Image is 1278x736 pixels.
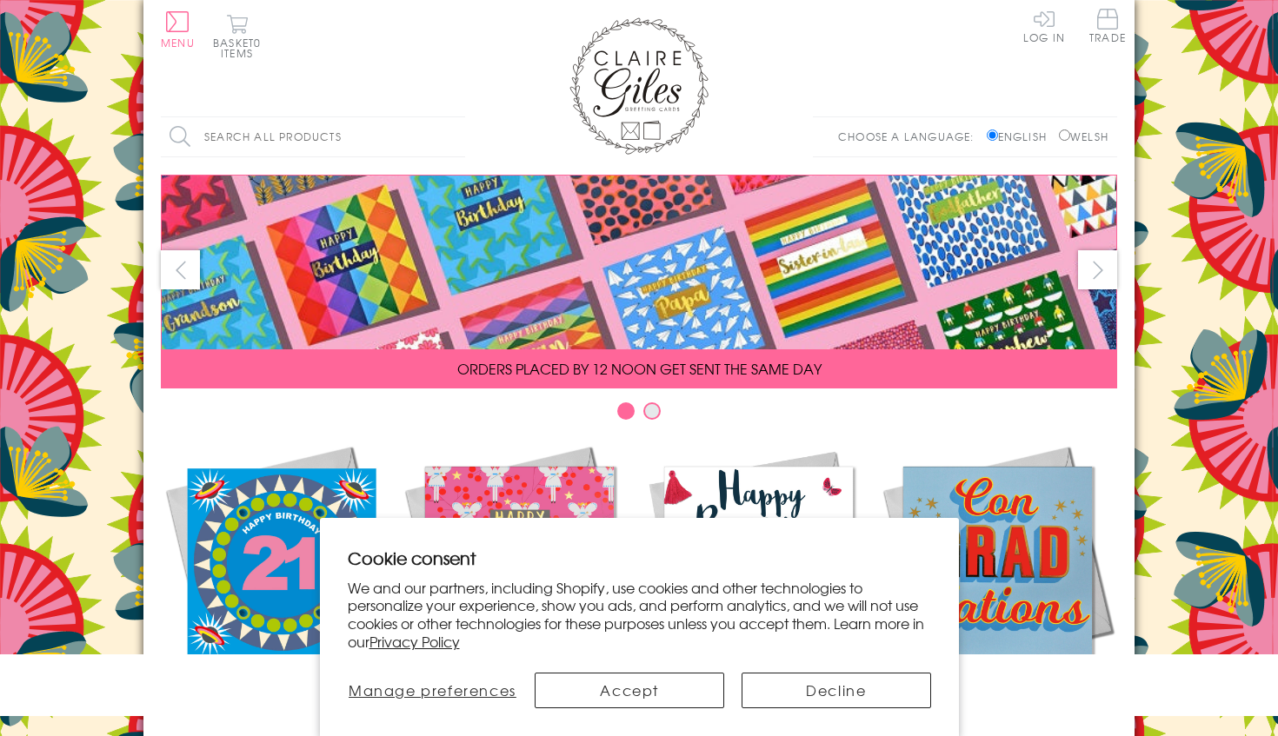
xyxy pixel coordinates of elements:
a: Log In [1023,9,1065,43]
a: Privacy Policy [369,631,460,652]
input: Search all products [161,117,465,156]
span: Trade [1089,9,1126,43]
span: Menu [161,35,195,50]
button: Carousel Page 2 [643,402,661,420]
a: Academic [878,441,1117,714]
h2: Cookie consent [348,546,931,570]
span: 0 items [221,35,261,61]
p: Choose a language: [838,129,983,144]
button: Decline [742,673,931,708]
button: prev [161,250,200,289]
label: Welsh [1059,129,1108,144]
input: Welsh [1059,129,1070,141]
span: Manage preferences [349,680,516,700]
p: We and our partners, including Shopify, use cookies and other technologies to personalize your ex... [348,579,931,651]
a: Trade [1089,9,1126,46]
button: Menu [161,11,195,48]
input: Search [448,117,465,156]
button: Manage preferences [348,673,518,708]
button: next [1078,250,1117,289]
a: Christmas [400,441,639,714]
button: Basket0 items [213,14,261,58]
span: ORDERS PLACED BY 12 NOON GET SENT THE SAME DAY [457,358,822,379]
img: Claire Giles Greetings Cards [569,17,709,155]
input: English [987,129,998,141]
button: Carousel Page 1 (Current Slide) [617,402,635,420]
a: Birthdays [639,441,878,714]
div: Carousel Pagination [161,401,1117,428]
button: Accept [535,673,724,708]
label: English [987,129,1055,144]
a: New Releases [161,441,400,714]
